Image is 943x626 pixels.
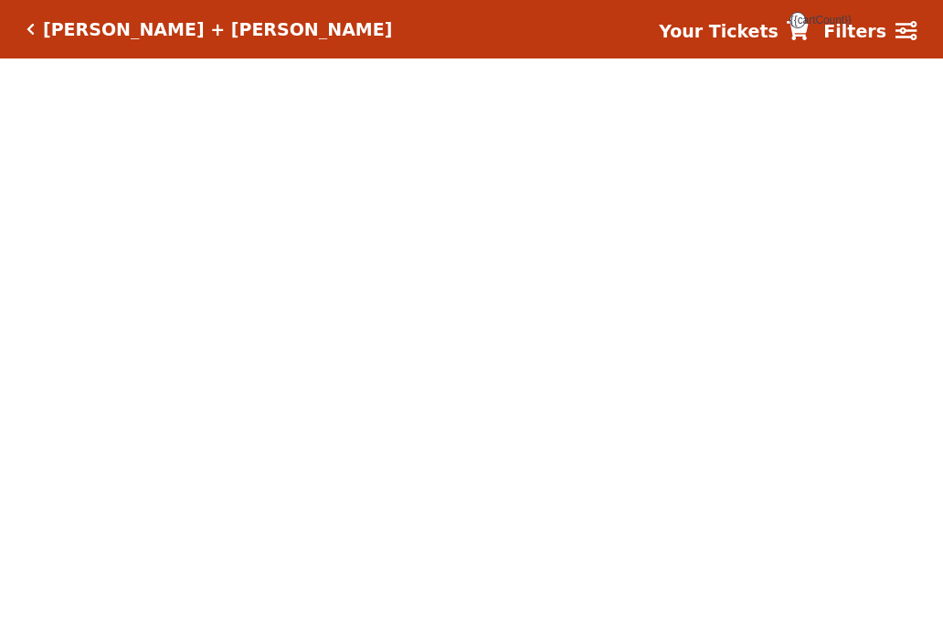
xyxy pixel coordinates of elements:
[659,18,809,45] a: Your Tickets {{cartCount}}
[823,18,917,45] a: Filters
[823,21,886,41] strong: Filters
[659,21,779,41] strong: Your Tickets
[43,19,392,40] h5: [PERSON_NAME] + [PERSON_NAME]
[789,12,806,28] span: {{cartCount}}
[26,23,35,36] a: Click here to go back to filters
